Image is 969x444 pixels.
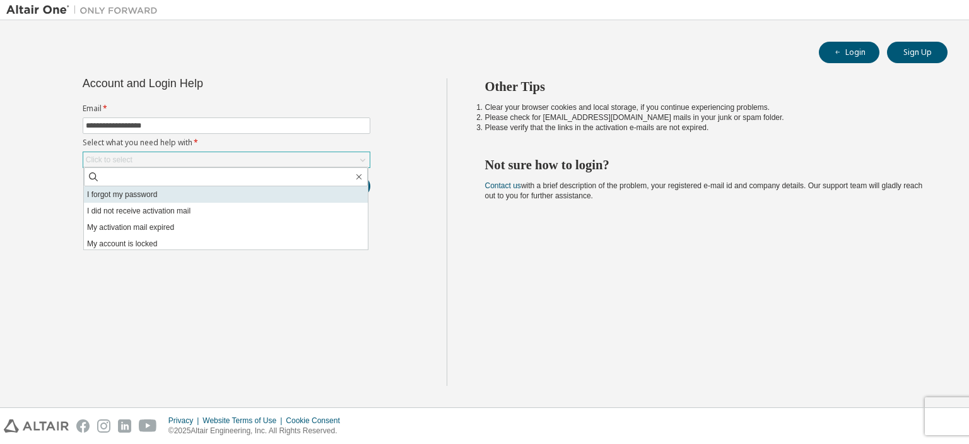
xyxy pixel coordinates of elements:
[485,157,925,173] h2: Not sure how to login?
[97,419,110,433] img: instagram.svg
[485,112,925,123] li: Please check for [EMAIL_ADDRESS][DOMAIN_NAME] mails in your junk or spam folder.
[168,426,348,436] p: © 2025 Altair Engineering, Inc. All Rights Reserved.
[485,78,925,95] h2: Other Tips
[84,186,368,203] li: I forgot my password
[887,42,948,63] button: Sign Up
[83,78,313,88] div: Account and Login Help
[86,155,132,165] div: Click to select
[76,419,90,433] img: facebook.svg
[4,419,69,433] img: altair_logo.svg
[286,416,347,426] div: Cookie Consent
[485,102,925,112] li: Clear your browser cookies and local storage, if you continue experiencing problems.
[83,138,370,148] label: Select what you need help with
[118,419,131,433] img: linkedin.svg
[6,4,164,16] img: Altair One
[168,416,203,426] div: Privacy
[485,123,925,133] li: Please verify that the links in the activation e-mails are not expired.
[83,104,370,114] label: Email
[485,181,521,190] a: Contact us
[819,42,879,63] button: Login
[485,181,923,200] span: with a brief description of the problem, your registered e-mail id and company details. Our suppo...
[83,152,370,167] div: Click to select
[203,416,286,426] div: Website Terms of Use
[139,419,157,433] img: youtube.svg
